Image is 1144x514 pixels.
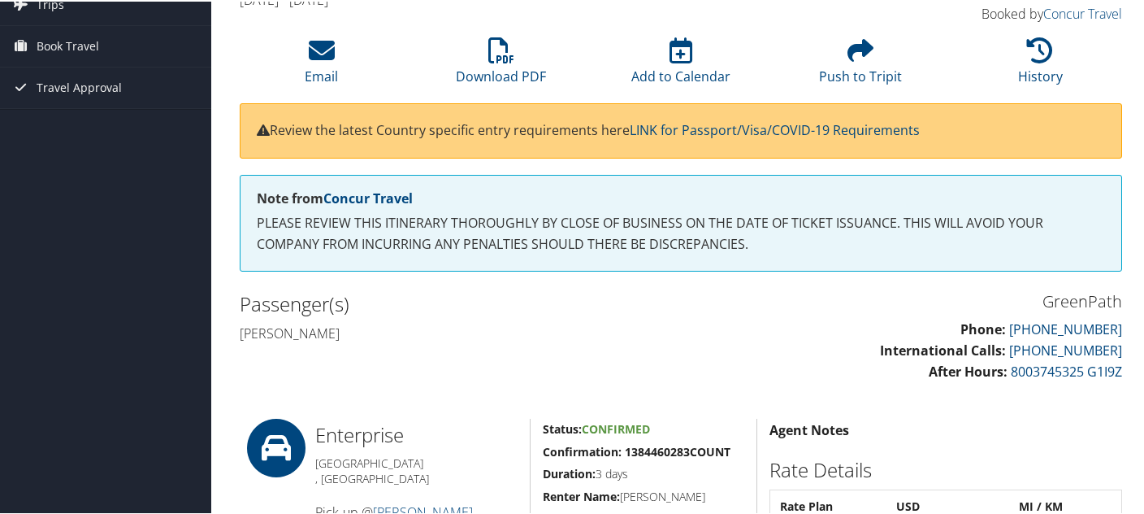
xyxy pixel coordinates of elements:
h5: [GEOGRAPHIC_DATA] , [GEOGRAPHIC_DATA] [315,454,518,486]
h2: Rate Details [769,455,1122,482]
strong: Note from [257,188,413,206]
a: Concur Travel [1043,3,1122,21]
a: Add to Calendar [631,45,730,84]
span: Travel Approval [37,66,122,107]
strong: Renter Name: [543,487,620,503]
a: LINK for Passport/Visa/COVID-19 Requirements [630,120,920,137]
h2: Enterprise [315,420,518,447]
h5: [PERSON_NAME] [543,487,744,503]
h5: 3 days [543,464,744,481]
p: PLEASE REVIEW THIS ITINERARY THOROUGHLY BY CLOSE OF BUSINESS ON THE DATE OF TICKET ISSUANCE. THIS... [257,211,1105,253]
a: [PHONE_NUMBER] [1009,340,1122,358]
strong: Agent Notes [769,420,849,438]
a: Push to Tripit [819,45,902,84]
a: Email [305,45,338,84]
h3: GreenPath [693,289,1122,311]
a: History [1018,45,1063,84]
h2: Passenger(s) [240,289,669,316]
strong: International Calls: [880,340,1006,358]
span: Book Travel [37,24,99,65]
strong: Confirmation: 1384460283COUNT [543,442,730,458]
a: Concur Travel [323,188,413,206]
p: Review the latest Country specific entry requirements here [257,119,1105,140]
strong: Status: [543,420,582,435]
strong: After Hours: [929,361,1007,379]
a: 8003745325 G1I9Z [1011,361,1122,379]
span: Confirmed [582,420,650,435]
h4: Booked by [920,3,1122,21]
strong: Duration: [543,464,596,480]
a: [PHONE_NUMBER] [1009,319,1122,337]
strong: Phone: [960,319,1006,337]
a: Download PDF [456,45,546,84]
h4: [PERSON_NAME] [240,323,669,341]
